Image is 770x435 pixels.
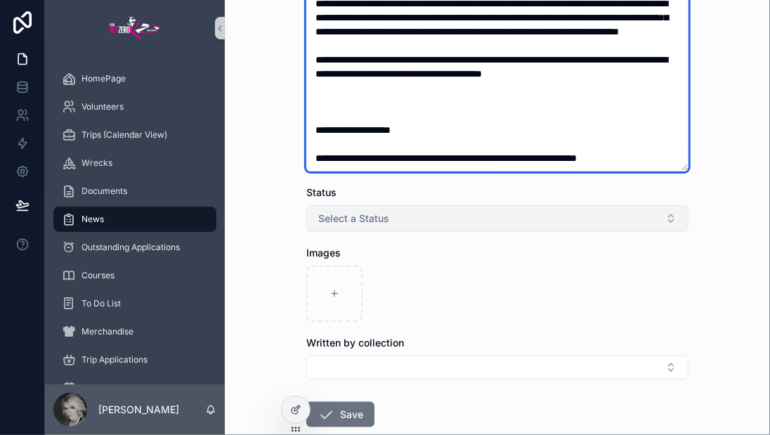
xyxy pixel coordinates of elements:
a: To Do List [53,291,216,316]
span: Status [306,186,337,198]
a: Trip Applications [53,347,216,372]
span: Select a Status [318,212,389,226]
button: Select Button [306,205,689,232]
span: Merchandise [81,326,133,337]
a: Documents [53,178,216,204]
span: Images [306,247,341,259]
a: Volunteers [53,94,216,119]
span: Merch Orders [81,382,137,394]
a: Merch Orders [53,375,216,401]
a: Courses [53,263,216,288]
span: Volunteers [81,101,124,112]
span: Courses [81,270,115,281]
span: Written by collection [306,337,404,349]
span: HomePage [81,73,126,84]
span: Wrecks [81,157,112,169]
span: News [81,214,104,225]
a: Trips (Calendar View) [53,122,216,148]
button: Save [306,402,374,427]
a: Merchandise [53,319,216,344]
span: Trips (Calendar View) [81,129,167,141]
button: Select Button [306,356,689,379]
span: Documents [81,186,127,197]
span: To Do List [81,298,121,309]
a: HomePage [53,66,216,91]
span: Trip Applications [81,354,148,365]
p: [PERSON_NAME] [98,403,179,417]
a: Wrecks [53,150,216,176]
img: App logo [110,17,160,39]
div: scrollable content [45,56,225,384]
span: Outstanding Applications [81,242,180,253]
a: News [53,207,216,232]
a: Outstanding Applications [53,235,216,260]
